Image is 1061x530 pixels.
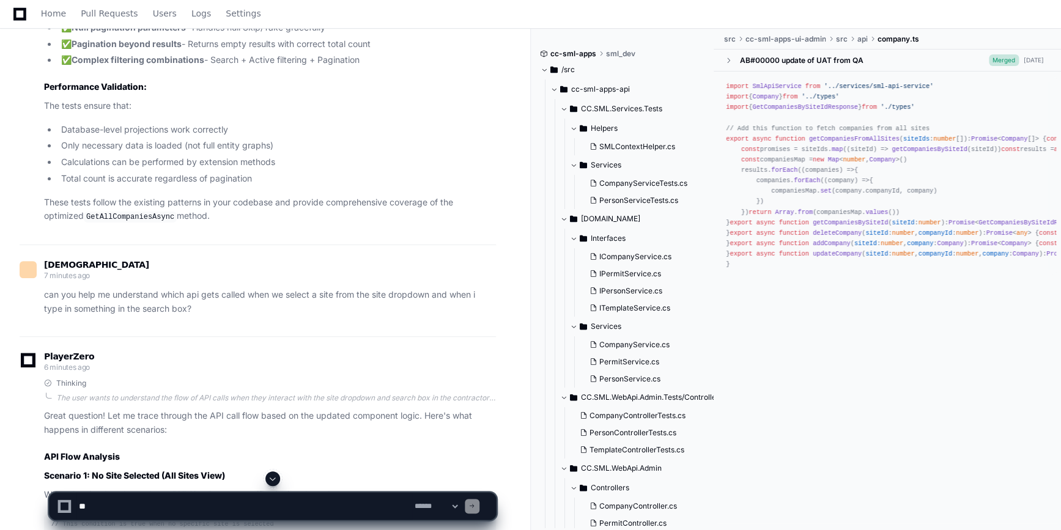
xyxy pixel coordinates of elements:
[813,240,851,247] span: addCompany
[982,250,1008,257] span: company
[752,93,778,100] span: Company
[580,231,587,246] svg: Directory
[813,219,888,226] span: getCompaniesBySiteId
[599,340,670,350] span: CompanyService.cs
[779,240,809,247] span: function
[591,123,618,133] span: Helpers
[590,411,686,421] span: CompanyControllerTests.cs
[828,177,854,184] span: company
[570,461,577,476] svg: Directory
[606,49,635,59] span: sml_dev
[857,34,867,44] span: api
[726,125,930,132] span: // Add this function to fetch companies from all sites
[870,156,896,163] span: Company
[581,104,662,114] span: CC.SML.Services.Tests
[752,83,801,90] span: SmlApiService
[865,229,888,237] span: siteId
[591,160,621,170] span: Services
[57,123,496,137] li: Database-level projections work correctly
[730,229,753,237] span: export
[726,93,749,100] span: import
[590,428,676,438] span: PersonControllerTests.cs
[541,60,705,79] button: /src
[854,240,964,247] span: : , :
[1001,145,1020,153] span: const
[561,65,575,75] span: /src
[570,212,577,226] svg: Directory
[560,458,723,478] button: CC.SML.WebApi.Admin
[591,234,626,243] span: Interfaces
[745,34,826,44] span: cc-sml-apps-ui-admin
[57,172,496,186] li: Total count is accurate regardless of pagination
[820,187,831,194] span: set
[956,229,978,237] span: number
[919,250,952,257] span: companyId
[153,10,177,17] span: Users
[756,240,775,247] span: async
[865,229,978,237] span: : , :
[57,37,496,51] li: ✅ - Returns empty results with correct total count
[723,34,735,44] span: src
[57,53,496,67] li: ✅ - Search + Active filtering + Pagination
[971,135,997,142] span: Promise
[599,286,662,296] span: IPersonService.cs
[828,156,839,163] span: Map
[44,409,496,437] p: Great question! Let me trace through the API call flow based on the updated component logic. Here...
[191,10,211,17] span: Logs
[730,250,753,257] span: export
[1024,56,1044,65] div: [DATE]
[575,441,715,458] button: TemplateControllerTests.cs
[585,265,715,282] button: IPermitService.cs
[892,219,941,226] span: :
[599,269,661,279] span: IPermitService.cs
[550,62,558,77] svg: Directory
[585,282,715,300] button: IPersonService.cs
[986,229,1013,237] span: Promise
[72,22,186,32] strong: Null pagination parameters
[919,229,952,237] span: companyId
[560,99,723,119] button: CC.SML.Services.Tests
[57,155,496,169] li: Calculations can be performed by extension methods
[971,240,997,247] span: Promise
[581,463,662,473] span: CC.SML.WebApi.Admin
[1001,240,1027,247] span: Company
[933,135,956,142] span: number
[585,336,715,353] button: CompanyService.cs
[570,119,723,138] button: Helpers
[44,353,94,360] span: PlayerZero
[44,99,496,113] p: The tests ensure that:
[585,300,715,317] button: ITemplateService.cs
[802,93,840,100] span: '../types'
[892,219,914,226] span: siteId
[881,103,914,111] span: './types'
[599,196,678,205] span: PersonServiceTests.cs
[575,407,715,424] button: CompanyControllerTests.cs
[730,240,753,247] span: export
[854,240,877,247] span: siteId
[805,166,839,174] span: companies
[892,229,915,237] span: number
[752,135,771,142] span: async
[813,156,824,163] span: new
[585,138,715,155] button: SMLContextHelper.cs
[550,79,715,99] button: cc-sml-apps-api
[752,103,858,111] span: GetCompaniesBySiteIdResponse
[741,145,760,153] span: const
[794,177,820,184] span: forEach
[802,166,854,174] span: ( ) =>
[862,103,877,111] span: from
[824,83,934,90] span: '../services/sml-api-service'
[749,208,771,216] span: return
[919,219,941,226] span: number
[599,142,675,152] span: SMLContextHelper.cs
[571,84,630,94] span: cc-sml-apps-api
[57,139,496,153] li: Only necessary data is loaded (not full entity graphs)
[570,390,577,405] svg: Directory
[881,240,903,247] span: number
[550,49,596,59] span: cc-sml-apps
[56,393,496,403] div: The user wants to understand the flow of API calls when they interact with the site dropdown and ...
[877,34,919,44] span: company.ts
[585,175,715,192] button: CompanyServiceTests.cs
[226,10,261,17] span: Settings
[41,10,66,17] span: Home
